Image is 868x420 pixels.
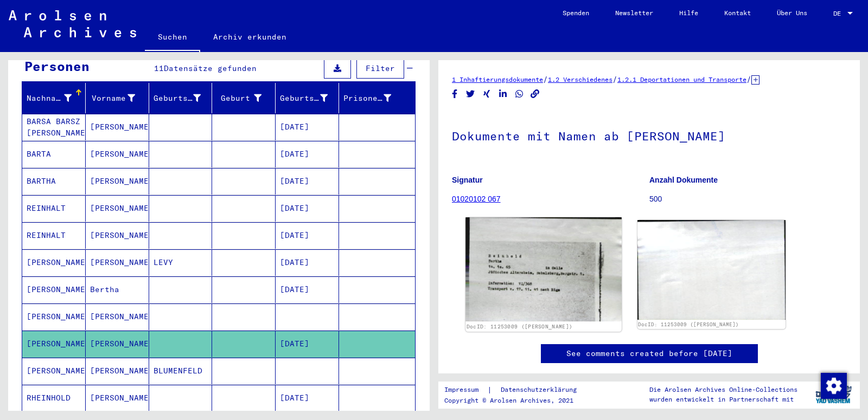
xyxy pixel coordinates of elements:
[149,83,213,113] mat-header-cell: Geburtsname
[22,83,86,113] mat-header-cell: Nachname
[514,87,525,101] button: Share on WhatsApp
[444,384,487,396] a: Impressum
[149,249,213,276] mat-cell: LEVY
[276,195,339,222] mat-cell: [DATE]
[86,331,149,357] mat-cell: [PERSON_NAME]
[22,141,86,167] mat-cell: BARTA
[366,63,395,73] span: Filter
[27,89,85,107] div: Nachname
[212,83,276,113] mat-header-cell: Geburt‏
[481,87,493,101] button: Share on Xing
[216,93,261,104] div: Geburt‏
[637,220,786,320] img: 002.jpg
[276,249,339,276] mat-cell: [DATE]
[612,74,617,84] span: /
[813,381,854,408] img: yv_logo.png
[276,222,339,249] mat-cell: [DATE]
[833,10,845,17] span: DE
[339,83,415,113] mat-header-cell: Prisoner #
[86,222,149,249] mat-cell: [PERSON_NAME]
[529,87,541,101] button: Copy link
[276,331,339,357] mat-cell: [DATE]
[200,24,299,50] a: Archiv erkunden
[649,176,718,184] b: Anzahl Dokumente
[467,324,572,330] a: DocID: 11253009 ([PERSON_NAME])
[276,83,339,113] mat-header-cell: Geburtsdatum
[86,358,149,384] mat-cell: [PERSON_NAME]
[22,276,86,303] mat-cell: [PERSON_NAME]
[86,249,149,276] mat-cell: [PERSON_NAME]
[444,384,590,396] div: |
[276,141,339,167] mat-cell: [DATE]
[566,348,732,359] a: See comments created before [DATE]
[145,24,200,52] a: Suchen
[22,303,86,330] mat-cell: [PERSON_NAME]
[821,373,847,399] img: Zustimmung ändern
[444,396,590,405] p: Copyright © Arolsen Archives, 2021
[22,168,86,195] mat-cell: BARTHA
[276,114,339,140] mat-cell: [DATE]
[617,75,746,83] a: 1.2.1 Deportationen und Transporte
[280,93,328,104] div: Geburtsdatum
[449,87,461,101] button: Share on Facebook
[22,114,86,140] mat-cell: BARSA BARSZ [PERSON_NAME]
[86,83,149,113] mat-header-cell: Vorname
[27,93,72,104] div: Nachname
[216,89,275,107] div: Geburt‏
[86,385,149,411] mat-cell: [PERSON_NAME]
[649,395,797,404] p: wurden entwickelt in Partnerschaft mit
[343,89,405,107] div: Prisoner #
[452,111,846,159] h1: Dokumente mit Namen ab [PERSON_NAME]
[465,87,476,101] button: Share on Twitter
[22,358,86,384] mat-cell: [PERSON_NAME]
[22,195,86,222] mat-cell: REINHALT
[649,385,797,395] p: Die Arolsen Archives Online-Collections
[164,63,257,73] span: Datensätze gefunden
[452,195,501,203] a: 01020102 067
[86,114,149,140] mat-cell: [PERSON_NAME]
[9,10,136,37] img: Arolsen_neg.svg
[548,75,612,83] a: 1.2 Verschiedenes
[22,249,86,276] mat-cell: [PERSON_NAME]
[276,385,339,411] mat-cell: [DATE]
[154,89,215,107] div: Geburtsname
[452,176,483,184] b: Signatur
[149,358,213,384] mat-cell: BLUMENFELD
[280,89,341,107] div: Geburtsdatum
[86,195,149,222] mat-cell: [PERSON_NAME]
[543,74,548,84] span: /
[276,168,339,195] mat-cell: [DATE]
[154,63,164,73] span: 11
[86,141,149,167] mat-cell: [PERSON_NAME]
[276,276,339,303] mat-cell: [DATE]
[497,87,509,101] button: Share on LinkedIn
[492,384,590,396] a: Datenschutzerklärung
[90,89,149,107] div: Vorname
[22,222,86,249] mat-cell: REINHALT
[90,93,135,104] div: Vorname
[24,56,90,76] div: Personen
[452,75,543,83] a: 1 Inhaftierungsdokumente
[746,74,751,84] span: /
[154,93,201,104] div: Geburtsname
[638,321,739,327] a: DocID: 11253009 ([PERSON_NAME])
[86,276,149,303] mat-cell: Bertha
[22,385,86,411] mat-cell: RHEINHOLD
[86,303,149,330] mat-cell: [PERSON_NAME]
[649,193,846,205] p: 500
[343,93,391,104] div: Prisoner #
[465,217,621,321] img: 001.jpg
[22,331,86,357] mat-cell: [PERSON_NAME]
[86,168,149,195] mat-cell: [PERSON_NAME]
[356,58,404,79] button: Filter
